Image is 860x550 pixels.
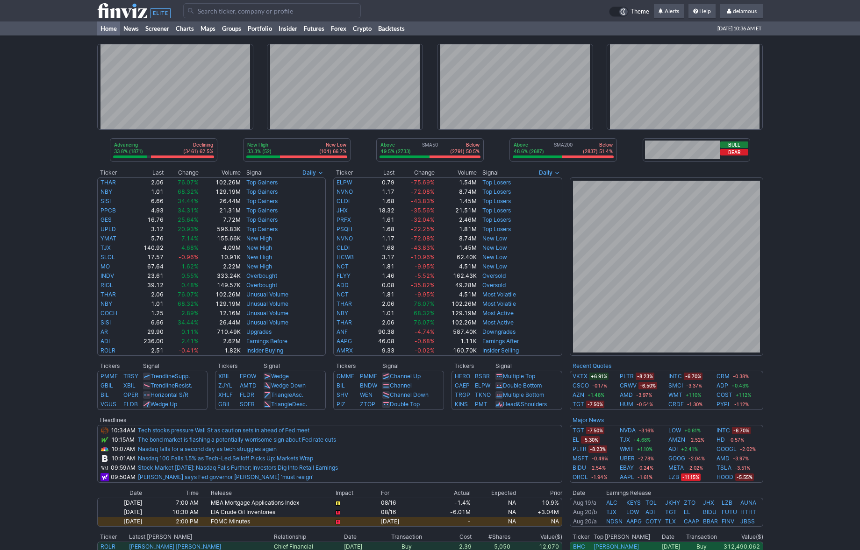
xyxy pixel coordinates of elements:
[219,21,244,35] a: Groups
[740,508,756,515] a: HTHT
[411,197,435,204] span: -43.83%
[740,518,755,525] a: JBSS
[733,7,757,14] span: delamous
[100,347,115,354] a: ROLR
[150,373,190,380] a: TrendlineSupp.
[620,454,635,463] a: UBER
[573,444,587,454] a: PLTR
[183,148,213,155] p: (3461) 62.5%
[435,215,477,225] td: 2.46M
[573,435,579,444] a: EL
[717,21,761,35] span: [DATE] 10:36 AM ET
[573,508,597,515] a: Aug 20/b
[395,168,435,177] th: Change
[246,347,283,354] a: Insider Buying
[100,207,116,214] a: PPCB
[337,254,354,261] a: HCWB
[380,148,411,155] p: 49.5% (2733)
[130,234,164,243] td: 5.76
[482,207,511,214] a: Top Losers
[367,215,395,225] td: 1.61
[740,499,756,506] a: AUNA
[482,338,519,345] a: Earnings After
[455,373,470,380] a: HERO
[130,177,164,187] td: 2.06
[482,272,506,279] a: Oversold
[337,391,348,398] a: SHV
[138,464,338,471] a: Stock Market [DATE]: Nasdaq Falls Further; Investors Dig Into Retail Earnings
[337,373,354,380] a: GMMF
[390,382,412,389] a: Channel
[620,400,633,409] a: HUM
[197,21,219,35] a: Maps
[246,226,278,233] a: Top Gainers
[455,391,470,398] a: TRGP
[97,21,120,35] a: Home
[100,197,111,204] a: SISI
[475,382,490,389] a: ELPW
[684,518,699,525] a: CAAP
[645,518,661,525] a: COTY
[337,310,348,317] a: NBY
[573,454,588,463] a: MSFT
[482,263,507,270] a: New Low
[100,179,116,186] a: THAR
[722,518,734,525] a: FINV
[130,197,164,206] td: 6.66
[720,141,748,148] button: Bull
[482,300,516,307] a: Most Volatile
[573,472,588,482] a: ORCL
[645,508,655,515] a: ADI
[150,373,175,380] span: Trendline
[482,235,507,242] a: New Low
[475,373,490,380] a: BSBR
[337,244,350,251] a: CLDI
[246,328,272,335] a: Upgrades
[482,319,514,326] a: Most Active
[609,7,649,17] a: Theme
[199,206,241,215] td: 21.31M
[246,169,263,176] span: Signal
[246,263,272,270] a: New High
[435,225,477,234] td: 1.81M
[100,226,116,233] a: UPLD
[573,499,596,506] a: Aug 19/a
[390,373,421,380] a: Channel Up
[620,435,630,444] a: TJX
[573,463,586,472] a: BIDU
[703,508,717,515] a: BIDU
[240,401,255,408] a: SOFR
[350,21,375,35] a: Crypto
[246,254,272,261] a: New High
[514,141,544,148] p: Above
[482,216,511,223] a: Top Losers
[337,291,349,298] a: NCT
[684,499,695,506] a: ZTO
[123,382,136,389] a: XBIL
[130,168,164,177] th: Last
[199,187,241,197] td: 129.19M
[337,179,352,186] a: ELPW
[688,4,716,19] a: Help
[390,401,420,408] a: Double Top
[247,141,272,148] p: New High
[100,244,111,251] a: TJX
[218,373,230,380] a: XBIL
[100,328,108,335] a: AR
[292,401,307,408] span: Desc.
[178,188,199,195] span: 68.32%
[100,282,113,289] a: RIGL
[246,216,278,223] a: Top Gainers
[435,177,477,187] td: 1.54M
[583,141,613,148] p: Below
[100,319,111,326] a: SISI
[482,244,507,251] a: New Low
[720,4,763,19] a: delamous
[573,416,604,423] a: Major News
[435,206,477,215] td: 21.51M
[367,197,395,206] td: 1.68
[573,400,584,409] a: TGT
[337,226,352,233] a: PSQH
[367,206,395,215] td: 18.32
